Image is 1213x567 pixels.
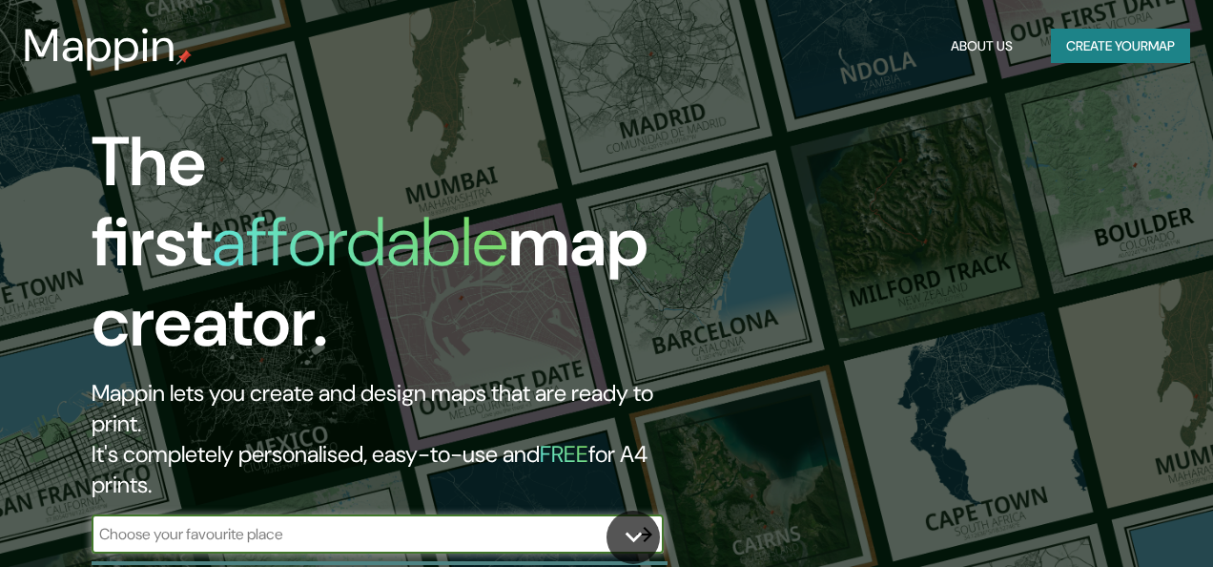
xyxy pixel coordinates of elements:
[23,19,176,73] h3: Mappin
[212,198,508,286] h1: affordable
[92,523,626,545] input: Choose your favourite place
[92,378,698,500] h2: Mappin lets you create and design maps that are ready to print. It's completely personalised, eas...
[176,50,192,65] img: mappin-pin
[92,122,698,378] h1: The first map creator.
[1051,29,1190,64] button: Create yourmap
[540,439,588,469] h5: FREE
[943,29,1020,64] button: About Us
